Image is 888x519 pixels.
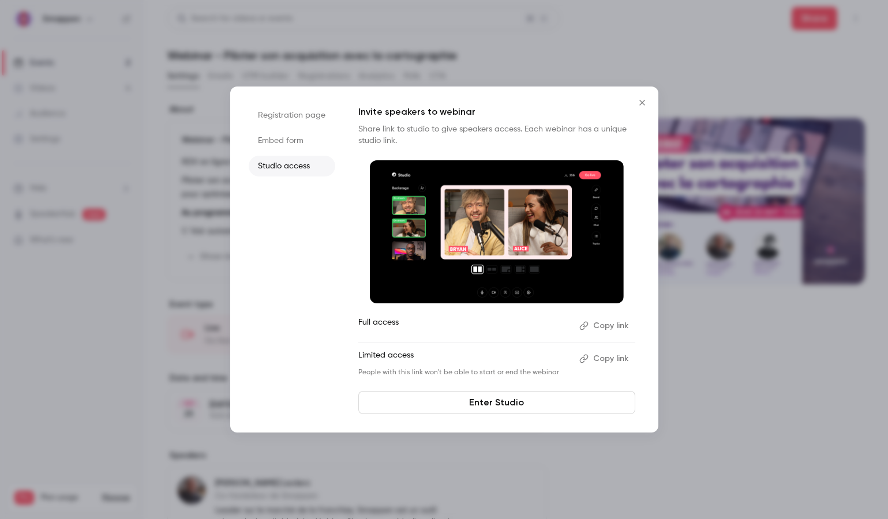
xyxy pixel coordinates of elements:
li: Studio access [249,156,335,176]
p: Invite speakers to webinar [358,105,635,119]
button: Copy link [575,317,635,335]
li: Embed form [249,130,335,151]
a: Enter Studio [358,391,635,414]
li: Registration page [249,105,335,126]
p: Full access [358,317,570,335]
p: People with this link won't be able to start or end the webinar [358,368,570,377]
p: Limited access [358,349,570,368]
button: Close [631,91,654,114]
p: Share link to studio to give speakers access. Each webinar has a unique studio link. [358,123,635,146]
img: Invite speakers to webinar [370,160,624,303]
button: Copy link [575,349,635,368]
